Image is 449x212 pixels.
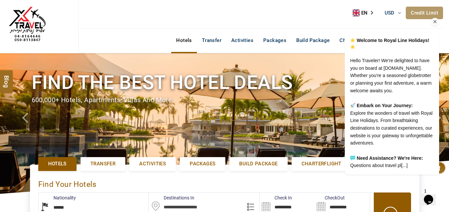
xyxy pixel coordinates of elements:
label: Nationality [39,194,76,201]
span: Activities [139,160,166,167]
label: CheckOut [315,194,345,201]
label: Check In [260,194,292,201]
img: The Royal Line Holidays [5,3,49,48]
span: Transfer [90,160,115,167]
a: Hotels [171,34,197,47]
iframe: chat widget [421,186,442,205]
span: Build Package [239,160,277,167]
a: Transfer [80,157,125,171]
a: Hotels [38,157,77,171]
span: Charterflight [302,160,341,167]
a: Activities [226,34,258,47]
h1: Find the best hotel deals [32,70,418,95]
a: Charterflight [292,157,351,171]
span: Hotels [48,160,67,167]
a: Packages [258,34,291,47]
a: Build Package [229,157,287,171]
a: Packages [180,157,225,171]
a: Transfer [197,34,226,47]
a: Build Package [291,34,335,47]
a: Activities [129,157,176,171]
div: Find Your Hotels [38,173,411,192]
div: 600,000+ hotels, apartments, villas and more. [32,95,418,105]
span: Packages [190,160,215,167]
label: Destinations In [149,194,194,201]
